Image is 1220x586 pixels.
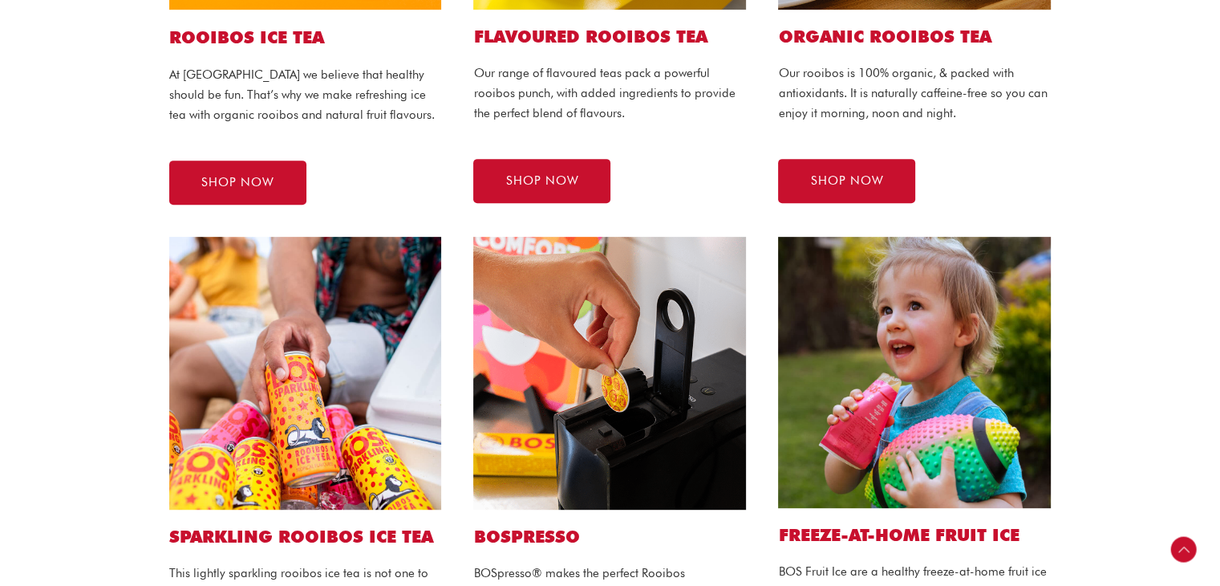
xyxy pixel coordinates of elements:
[473,26,746,47] h2: Flavoured ROOIBOS TEA
[778,237,1051,508] img: Cherry_Ice Bosbrands
[778,524,1051,546] h2: FREEZE-AT-HOME FRUIT ICE
[778,63,1051,123] p: Our rooibos is 100% organic, & packed with antioxidants. It is naturally caffeine-free so you can...
[169,526,442,547] h2: SPARKLING ROOIBOS ICE TEA
[169,65,442,124] p: At [GEOGRAPHIC_DATA] we believe that healthy should be fun. That’s why we make refreshing ice tea...
[169,161,306,205] a: SHOP NOW
[473,237,746,510] img: bospresso capsule website1
[169,26,442,49] h1: ROOIBOS ICE TEA
[810,175,883,187] span: SHOP NOW
[201,177,274,189] span: SHOP NOW
[473,526,746,547] h2: BOSPRESSO
[778,159,915,203] a: SHOP NOW
[473,159,610,203] a: SHOP NOW
[505,175,578,187] span: SHOP NOW
[778,26,1051,47] h2: Organic ROOIBOS TEA
[473,63,746,123] p: Our range of flavoured teas pack a powerful rooibos punch, with added ingredients to provide the ...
